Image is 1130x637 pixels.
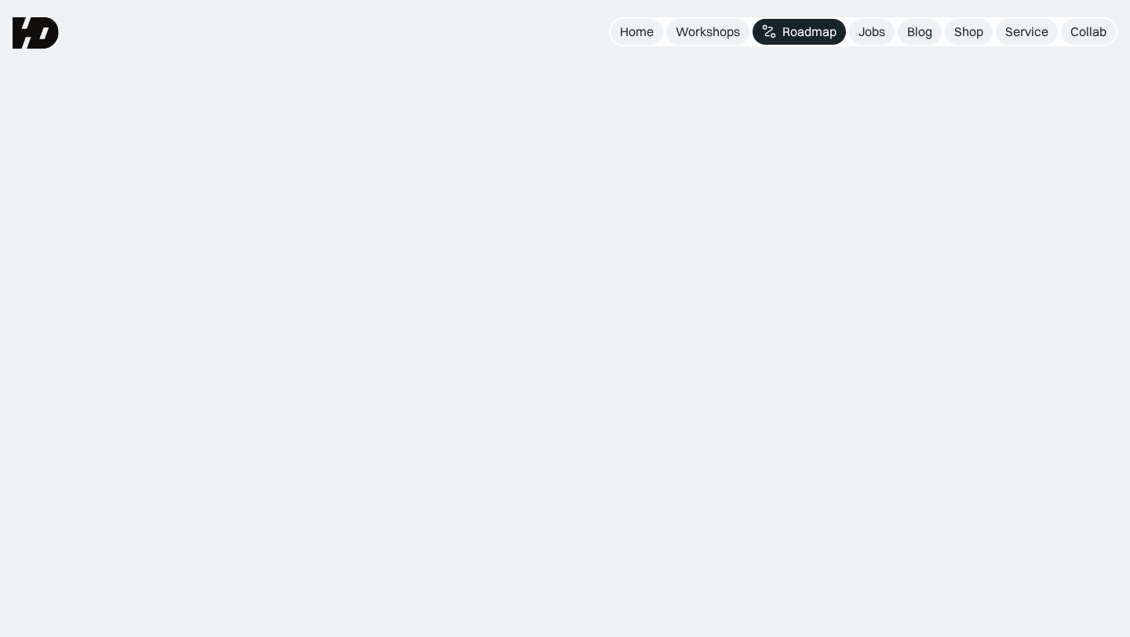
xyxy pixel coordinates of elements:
a: Beli AksesRp139.000 [764,477,920,493]
a: Beli AksesRp169.000 [227,477,383,493]
div: Blog [907,24,932,40]
div: Home [620,24,654,40]
div: Shop [954,24,983,40]
div: Beli Akses [227,477,290,493]
a: Service [996,19,1058,45]
span: UI/UX [722,112,895,187]
div: Rp169.000 [563,477,630,493]
div: Career path menjadi Remote Worker 2025 [175,325,585,358]
div: Service [1005,24,1048,40]
div: Jobs [858,24,885,40]
a: Blog [898,19,942,45]
a: Jobs [849,19,895,45]
div: Beli Akses [495,477,559,493]
a: Collab [1061,19,1116,45]
div: Rp139.000 [832,477,899,493]
div: Collab [1070,24,1106,40]
div: Beli Akses [764,477,827,493]
a: Roadmap [753,19,846,45]
div: Roadmap [782,24,837,40]
a: Home [611,19,663,45]
div: Rp169.000 [295,477,362,493]
div: Workshops [676,24,740,40]
a: Beli AksesRp169.000 [495,477,651,493]
a: Workshops [666,19,749,45]
a: Shop [945,19,993,45]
